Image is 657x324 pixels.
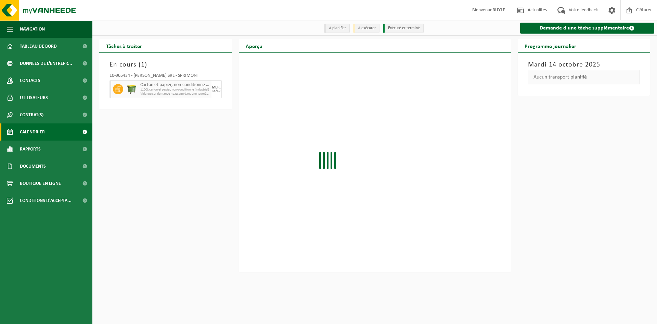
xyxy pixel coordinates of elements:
span: Rapports [20,141,41,158]
div: Aucun transport planifié [528,70,640,84]
span: Carton et papier, non-conditionné (industriel) [140,82,210,88]
span: Documents [20,158,46,175]
div: 10-965434 - [PERSON_NAME] SRL - SPRIMONT [109,73,222,80]
div: MER. [212,85,221,89]
span: Tableau de bord [20,38,57,55]
span: Conditions d'accepta... [20,192,72,209]
span: 1 [141,61,145,68]
img: WB-1100-HPE-GN-50 [127,84,137,94]
h2: Tâches à traiter [99,39,149,52]
div: 15/10 [212,89,220,93]
h2: Aperçu [239,39,269,52]
h2: Programme journalier [518,39,583,52]
span: Vidange sur demande - passage dans une tournée fixe [140,92,210,96]
span: Contacts [20,72,40,89]
h3: Mardi 14 octobre 2025 [528,60,640,70]
li: à exécuter [353,24,379,33]
strong: BUYLE [492,8,505,13]
span: Utilisateurs [20,89,48,106]
span: Calendrier [20,123,45,141]
li: Exécuté et terminé [383,24,424,33]
span: Boutique en ligne [20,175,61,192]
a: Demande d'une tâche supplémentaire [520,23,655,34]
span: 1100L carton et papier, non-conditionné (industriel) [140,88,210,92]
span: Contrat(s) [20,106,43,123]
span: Navigation [20,21,45,38]
h3: En cours ( ) [109,60,222,70]
li: à planifier [324,24,350,33]
span: Données de l'entrepr... [20,55,72,72]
